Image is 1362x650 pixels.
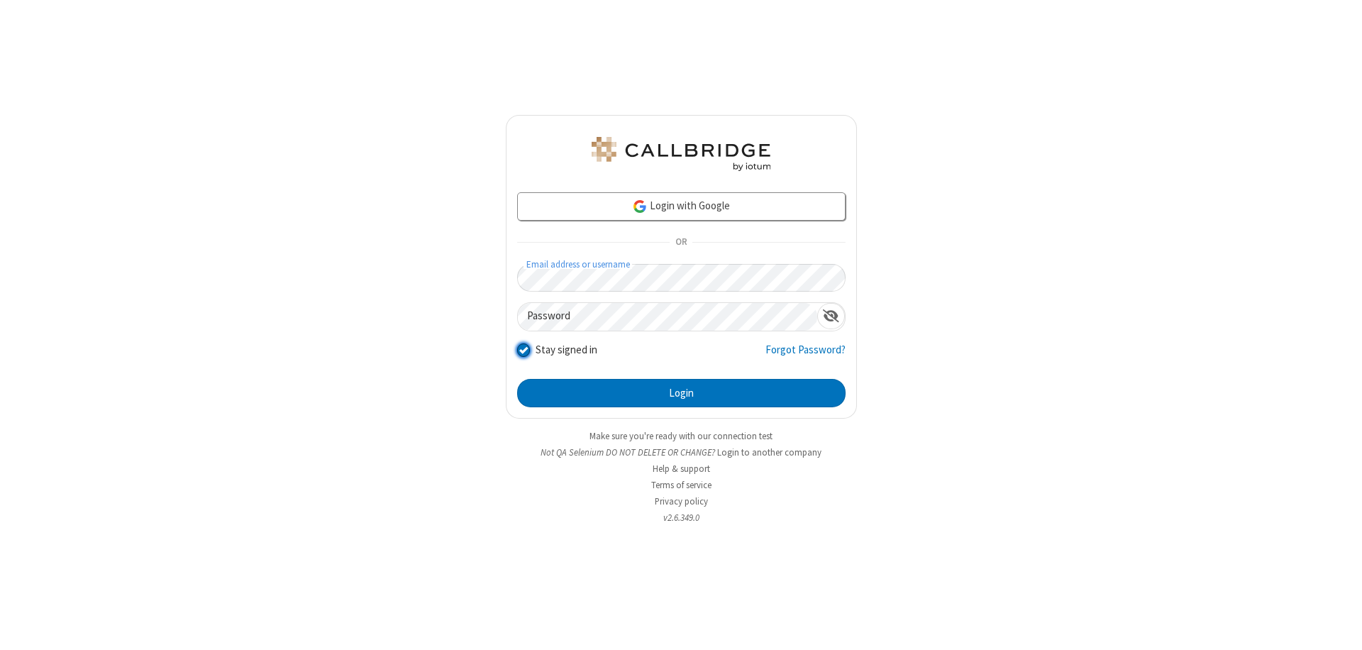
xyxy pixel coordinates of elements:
input: Email address or username [517,264,846,292]
li: v2.6.349.0 [506,511,857,524]
img: QA Selenium DO NOT DELETE OR CHANGE [589,137,773,171]
img: google-icon.png [632,199,648,214]
button: Login [517,379,846,407]
a: Make sure you're ready with our connection test [589,430,773,442]
input: Password [518,303,817,331]
a: Terms of service [651,479,712,491]
a: Login with Google [517,192,846,221]
li: Not QA Selenium DO NOT DELETE OR CHANGE? [506,446,857,459]
div: Show password [817,303,845,329]
label: Stay signed in [536,342,597,358]
a: Help & support [653,463,710,475]
a: Forgot Password? [765,342,846,369]
button: Login to another company [717,446,821,459]
span: OR [670,233,692,253]
a: Privacy policy [655,495,708,507]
